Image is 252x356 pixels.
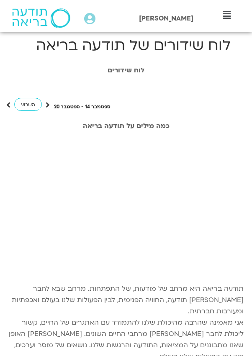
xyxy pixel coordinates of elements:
[21,36,231,56] h1: לוח שידורים של תודעה בריאה
[139,14,193,23] span: [PERSON_NAME]
[54,103,111,111] p: ספטמבר 14 - ספטמבר 20
[12,8,70,28] img: תודעה בריאה
[14,98,42,111] a: השבוע
[4,122,248,130] h2: כמה מילים על תודעה בריאה
[4,67,248,74] h1: לוח שידורים
[21,102,35,108] span: השבוע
